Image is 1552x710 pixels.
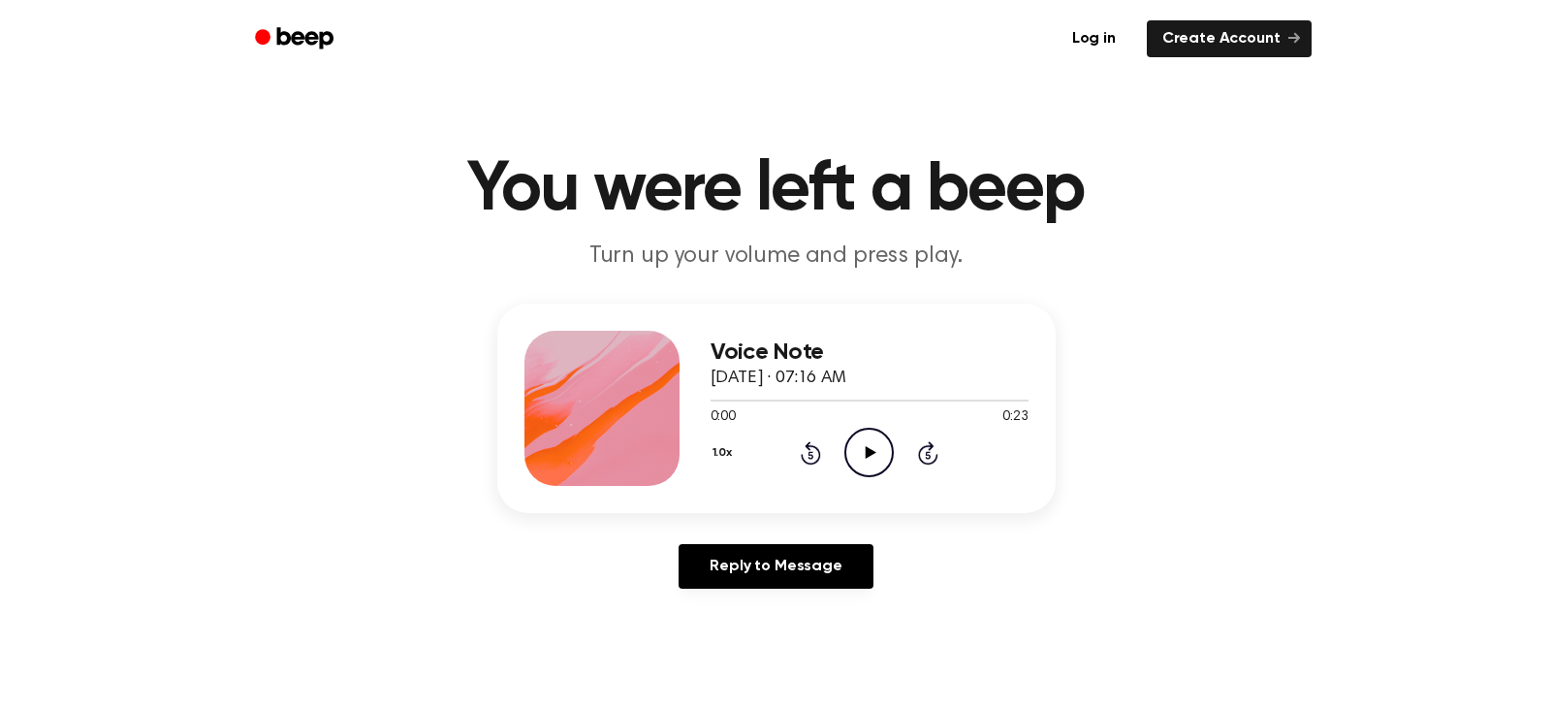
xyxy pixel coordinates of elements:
a: Log in [1053,16,1135,61]
span: 0:23 [1002,407,1028,428]
button: 1.0x [711,436,740,469]
a: Create Account [1147,20,1312,57]
a: Reply to Message [679,544,872,589]
h3: Voice Note [711,339,1029,366]
span: [DATE] · 07:16 AM [711,370,846,387]
p: Turn up your volume and press play. [404,241,1149,273]
h1: You were left a beep [280,155,1273,225]
span: 0:00 [711,407,736,428]
a: Beep [241,20,351,58]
